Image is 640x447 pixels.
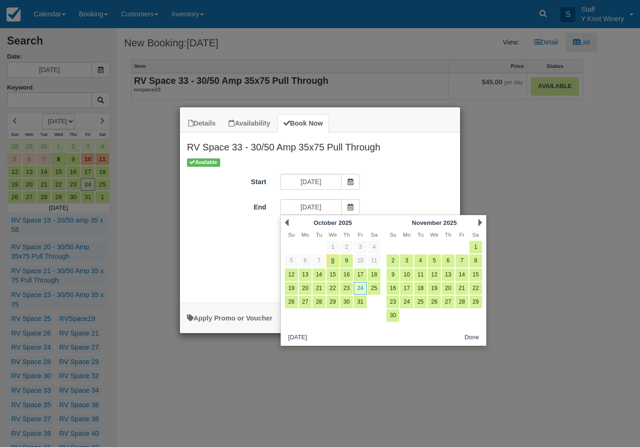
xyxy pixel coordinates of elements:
a: 13 [299,268,312,281]
div: Item Modal [180,133,460,298]
a: 8 [327,254,339,267]
a: 7 [455,254,468,267]
a: 30 [340,296,353,308]
span: Monday [403,231,410,238]
a: 10 [400,268,413,281]
a: Availability [223,114,276,133]
a: 26 [285,296,298,308]
span: Saturday [371,231,377,238]
a: 16 [387,282,399,295]
a: 12 [285,268,298,281]
a: 21 [313,282,325,295]
a: 11 [368,254,380,267]
a: 23 [340,282,353,295]
a: 6 [299,254,312,267]
span: Monday [301,231,309,238]
a: 10 [354,254,366,267]
span: November [412,219,441,226]
span: Tuesday [316,231,322,238]
a: 15 [327,268,339,281]
a: 2 [387,254,399,267]
a: 29 [469,296,482,308]
a: 28 [313,296,325,308]
a: 23 [387,296,399,308]
a: 21 [455,282,468,295]
a: 3 [354,241,366,253]
a: 4 [414,254,427,267]
span: 2025 [339,219,352,226]
a: Book Now [277,114,329,133]
a: 19 [428,282,440,295]
span: Sunday [390,231,396,238]
a: 19 [285,282,298,295]
a: 27 [442,296,454,308]
div: : [180,286,460,298]
a: 24 [400,296,413,308]
span: Sunday [288,231,295,238]
span: Thursday [343,231,350,238]
span: Tuesday [417,231,424,238]
span: Saturday [472,231,479,238]
span: Wednesday [329,231,337,238]
a: 31 [354,296,366,308]
a: 8 [469,254,482,267]
span: 2025 [443,219,457,226]
span: October [313,219,337,226]
span: Available [187,158,220,166]
a: 11 [414,268,427,281]
a: 3 [400,254,413,267]
a: 6 [442,254,454,267]
a: 18 [414,282,427,295]
a: 29 [327,296,339,308]
a: 24 [354,282,366,295]
span: Friday [459,231,464,238]
a: Details [182,114,222,133]
a: 20 [442,282,454,295]
a: 22 [327,282,339,295]
span: Friday [358,231,363,238]
a: 17 [354,268,366,281]
button: [DATE] [284,332,311,343]
a: 1 [327,241,339,253]
a: 30 [387,309,399,322]
a: 27 [299,296,312,308]
a: 20 [299,282,312,295]
button: Done [461,332,483,343]
a: 4 [368,241,380,253]
a: 22 [469,282,482,295]
a: 5 [428,254,440,267]
a: 1 [469,241,482,253]
a: 17 [400,282,413,295]
span: Thursday [445,231,452,238]
a: 2 [340,241,353,253]
a: 16 [340,268,353,281]
span: Wednesday [430,231,438,238]
a: 12 [428,268,440,281]
a: 28 [455,296,468,308]
a: 25 [414,296,427,308]
a: 14 [313,268,325,281]
a: 5 [285,254,298,267]
a: 18 [368,268,380,281]
a: 15 [469,268,482,281]
a: 9 [387,268,399,281]
h2: RV Space 33 - 30/50 Amp 35x75 Pull Through [180,133,460,157]
a: 26 [428,296,440,308]
label: Start [180,174,273,187]
a: 25 [368,282,380,295]
a: Apply Voucher [187,314,272,322]
a: Next [478,219,482,226]
a: Prev [285,219,289,226]
a: 13 [442,268,454,281]
a: 14 [455,268,468,281]
label: End [180,199,273,212]
a: 9 [340,254,353,267]
a: 7 [313,254,325,267]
